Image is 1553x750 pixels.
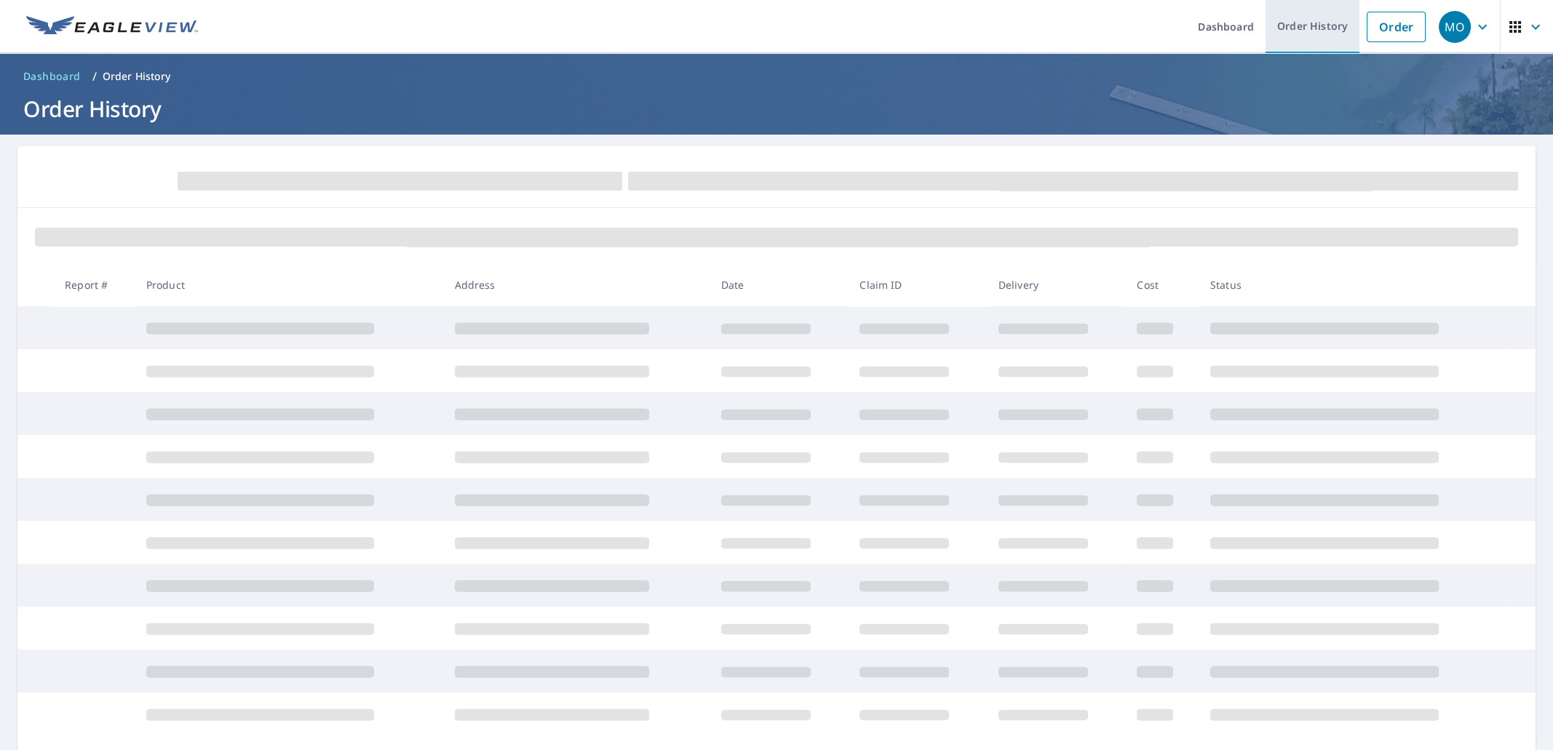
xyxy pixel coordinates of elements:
a: Order [1367,12,1426,42]
th: Product [135,263,443,306]
th: Date [710,263,848,306]
a: Dashboard [17,65,87,88]
th: Delivery [987,263,1125,306]
th: Status [1199,263,1507,306]
img: EV Logo [26,16,198,38]
h1: Order History [17,94,1536,124]
div: MO [1439,11,1471,43]
p: Order History [103,69,171,84]
li: / [92,68,97,85]
span: Dashboard [23,69,81,84]
th: Cost [1125,263,1199,306]
th: Claim ID [848,263,986,306]
th: Report # [53,263,135,306]
nav: breadcrumb [17,65,1536,88]
th: Address [443,263,710,306]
